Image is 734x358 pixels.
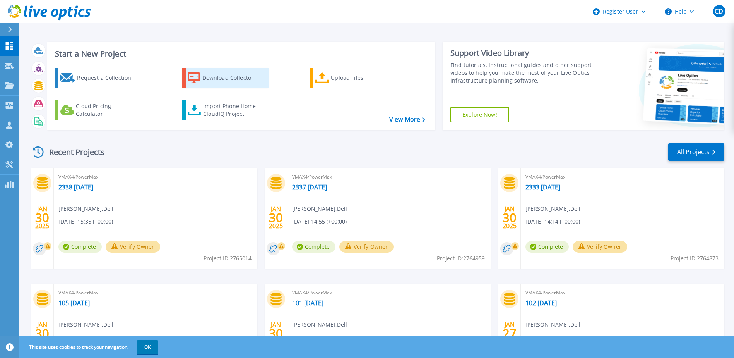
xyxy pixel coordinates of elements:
div: Download Collector [202,70,264,86]
span: Complete [58,241,102,253]
span: VMAX4/PowerMax [58,289,253,297]
a: 2337 [DATE] [292,183,327,191]
div: Import Phone Home CloudIQ Project [203,102,263,118]
div: JAN 2025 [35,203,50,232]
div: JAN 2025 [502,319,517,348]
span: [PERSON_NAME] , Dell [58,205,113,213]
span: Project ID: 2764873 [671,254,719,263]
span: [DATE] 14:55 (+00:00) [292,217,347,226]
div: Find tutorials, instructional guides and other support videos to help you make the most of your L... [450,61,594,84]
button: Verify Owner [339,241,394,253]
div: JAN 2025 [269,319,283,348]
div: JAN 2025 [502,203,517,232]
a: Request a Collection [55,68,141,88]
div: Upload Files [331,70,393,86]
span: 30 [35,214,49,221]
a: 101 [DATE] [292,299,323,307]
a: 105 [DATE] [58,299,90,307]
span: 27 [503,330,517,337]
a: Download Collector [182,68,269,88]
span: Complete [525,241,569,253]
span: 30 [269,214,283,221]
div: Request a Collection [77,70,139,86]
span: VMAX4/PowerMax [292,289,486,297]
span: CD [715,8,723,14]
span: [PERSON_NAME] , Dell [525,205,580,213]
span: VMAX4/PowerMax [58,173,253,181]
span: [DATE] 14:14 (+00:00) [525,217,580,226]
span: 30 [35,330,49,337]
span: [PERSON_NAME] , Dell [58,320,113,329]
span: [DATE] 17:41 (+00:00) [525,333,580,342]
div: Cloud Pricing Calculator [76,102,138,118]
span: [PERSON_NAME] , Dell [292,205,347,213]
a: Cloud Pricing Calculator [55,100,141,120]
span: VMAX4/PowerMax [525,173,720,181]
div: Support Video Library [450,48,594,58]
a: View More [389,116,425,123]
h3: Start a New Project [55,50,425,58]
span: [PERSON_NAME] , Dell [525,320,580,329]
button: Verify Owner [573,241,627,253]
span: [PERSON_NAME] , Dell [292,320,347,329]
span: VMAX4/PowerMax [292,173,486,181]
a: Upload Files [310,68,396,88]
button: Verify Owner [106,241,160,253]
button: OK [137,340,158,354]
span: Project ID: 2764959 [437,254,485,263]
div: JAN 2025 [269,203,283,232]
span: VMAX4/PowerMax [525,289,720,297]
a: 102 [DATE] [525,299,557,307]
span: 30 [269,330,283,337]
span: [DATE] 15:35 (+00:00) [58,217,113,226]
span: [DATE] 13:38 (+00:00) [58,333,113,342]
div: Recent Projects [30,143,115,162]
span: Project ID: 2765014 [204,254,252,263]
a: 2338 [DATE] [58,183,93,191]
a: All Projects [668,143,724,161]
div: JAN 2025 [35,319,50,348]
a: 2333 [DATE] [525,183,560,191]
a: Explore Now! [450,107,509,122]
span: This site uses cookies to track your navigation. [21,340,158,354]
span: Complete [292,241,335,253]
span: [DATE] 12:54 (+00:00) [292,333,347,342]
span: 30 [503,214,517,221]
